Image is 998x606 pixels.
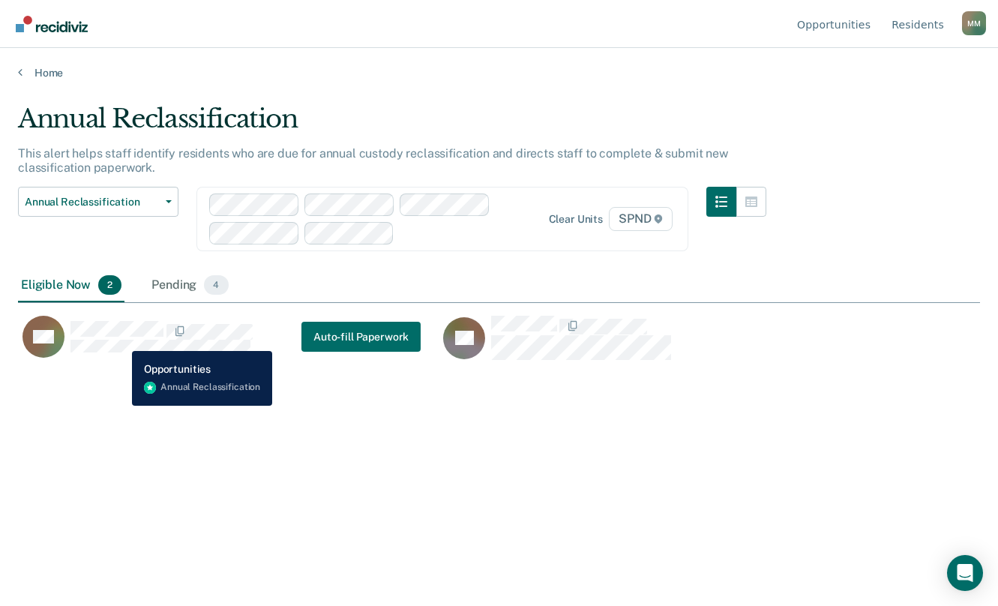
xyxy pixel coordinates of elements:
[148,269,231,302] div: Pending4
[18,66,980,79] a: Home
[18,269,124,302] div: Eligible Now2
[16,16,88,32] img: Recidiviz
[301,322,421,352] button: Auto-fill Paperwork
[18,103,766,146] div: Annual Reclassification
[204,275,228,295] span: 4
[301,322,421,352] a: Navigate to form link
[947,555,983,591] div: Open Intercom Messenger
[609,207,673,231] span: SPND
[18,315,439,375] div: CaseloadOpportunityCell-00582873
[439,315,859,375] div: CaseloadOpportunityCell-00458566
[25,196,160,208] span: Annual Reclassification
[98,275,121,295] span: 2
[962,11,986,35] button: Profile dropdown button
[962,11,986,35] div: M M
[18,146,728,175] p: This alert helps staff identify residents who are due for annual custody reclassification and dir...
[549,213,604,226] div: Clear units
[18,187,178,217] button: Annual Reclassification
